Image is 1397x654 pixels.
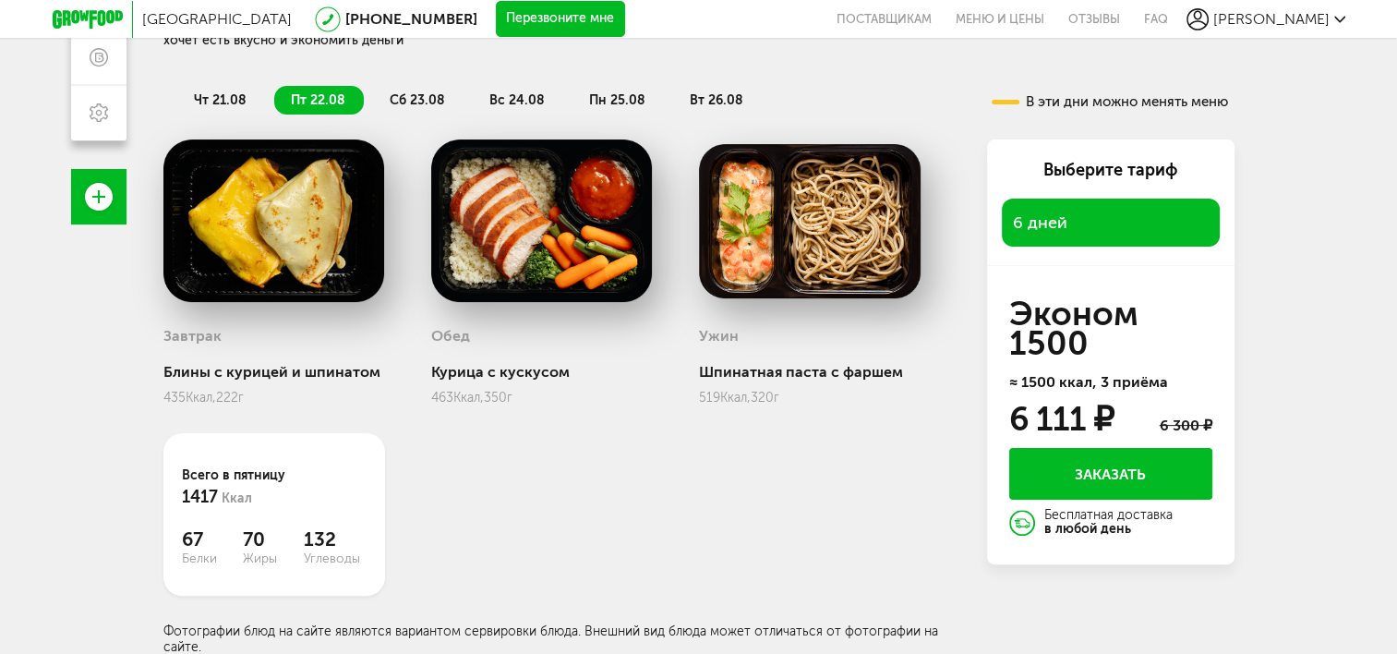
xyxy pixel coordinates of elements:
h3: Ужин [699,327,739,345]
img: big_uQIefVib2JTX03ci.png [431,139,653,302]
div: 519 320 [699,390,921,406]
span: [GEOGRAPHIC_DATA] [142,10,292,28]
span: пт 22.08 [291,92,345,108]
div: 463 350 [431,390,653,406]
a: [PHONE_NUMBER] [345,10,477,28]
span: Белки [182,551,243,566]
span: 1417 [182,487,218,507]
span: Углеводы [304,551,365,566]
h3: Обед [431,327,470,345]
strong: в любой день [1044,521,1131,537]
span: вт 26.08 [690,92,743,108]
h3: Эконом 1500 [1009,299,1212,358]
span: чт 21.08 [194,92,247,108]
div: Бесплатная доставка [1044,509,1173,537]
span: вс 24.08 [489,92,545,108]
span: [PERSON_NAME] [1213,10,1330,28]
img: big_gxlwAbCW2n1J2XiV.png [163,139,385,302]
div: 435 222 [163,390,385,406]
span: сб 23.08 [390,92,445,108]
div: Курица с кускусом [431,363,653,381]
div: Выберите тариф [1002,158,1220,182]
span: Ккал, [720,390,751,406]
span: 67 [182,528,243,551]
span: ≈ 1500 ккал, 3 приёма [1009,373,1168,391]
div: 6 111 ₽ [1009,405,1114,434]
span: Жиры [243,551,304,566]
span: пн 25.08 [589,92,645,108]
span: г [238,390,244,406]
span: Ккал, [186,390,216,406]
span: 6 дней [1013,212,1067,233]
span: Ккал, [453,390,484,406]
div: Блины с курицей и шпинатом [163,363,385,381]
span: 70 [243,528,304,551]
img: big_Ki3gmm78VOMCYdxp.png [699,139,921,302]
button: Заказать [1009,448,1212,500]
span: 132 [304,528,365,551]
span: г [507,390,512,406]
button: Перезвоните мне [496,1,625,38]
div: В эти дни можно менять меню [992,95,1228,109]
span: Ккал [222,490,252,506]
h3: Завтрак [163,327,222,345]
span: г [774,390,779,406]
div: 6 300 ₽ [1160,417,1212,434]
div: Шпинатная паста с фаршем [699,363,921,381]
div: Всего в пятницу [182,466,367,510]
